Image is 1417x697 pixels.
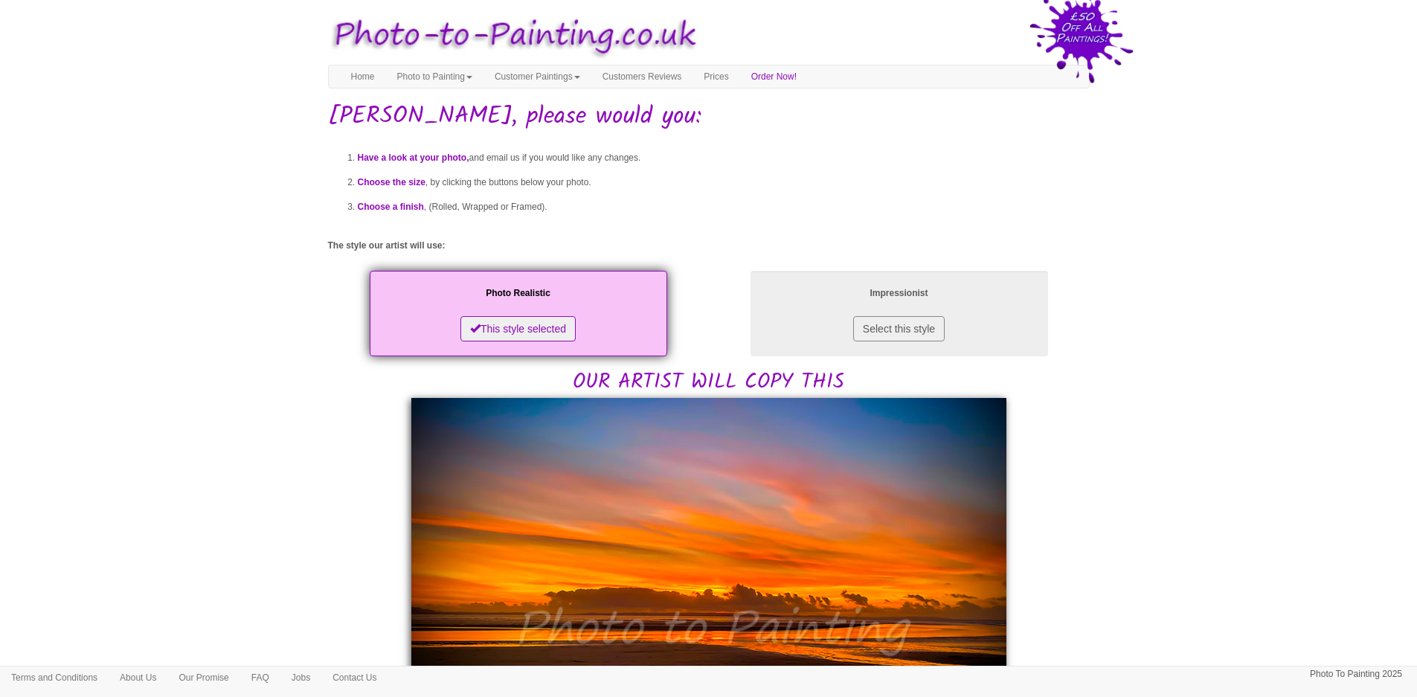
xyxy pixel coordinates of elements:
a: Prices [693,65,739,88]
h1: [PERSON_NAME], please would you: [328,103,1090,129]
img: Photo to Painting [321,7,701,65]
button: Select this style [853,316,945,341]
a: Jobs [280,667,321,689]
li: and email us if you would like any changes. [358,146,1090,170]
a: Photo to Painting [386,65,483,88]
span: Choose a finish [358,202,424,212]
button: This style selected [460,316,576,341]
a: Home [340,65,386,88]
a: Order Now! [740,65,808,88]
li: , (Rolled, Wrapped or Framed). [358,195,1090,219]
a: Our Promise [167,667,240,689]
a: Customer Paintings [483,65,591,88]
a: Customers Reviews [591,65,693,88]
p: Photo To Painting 2025 [1310,667,1402,682]
span: Choose the size [358,177,425,187]
a: Contact Us [321,667,388,689]
p: Impressionist [765,286,1033,301]
h2: OUR ARTIST WILL COPY THIS [328,267,1090,394]
li: , by clicking the buttons below your photo. [358,170,1090,195]
label: The style our artist will use: [328,240,446,252]
span: Have a look at your photo, [358,152,469,163]
a: About Us [109,667,167,689]
p: Photo Realistic [385,286,652,301]
a: FAQ [240,667,280,689]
